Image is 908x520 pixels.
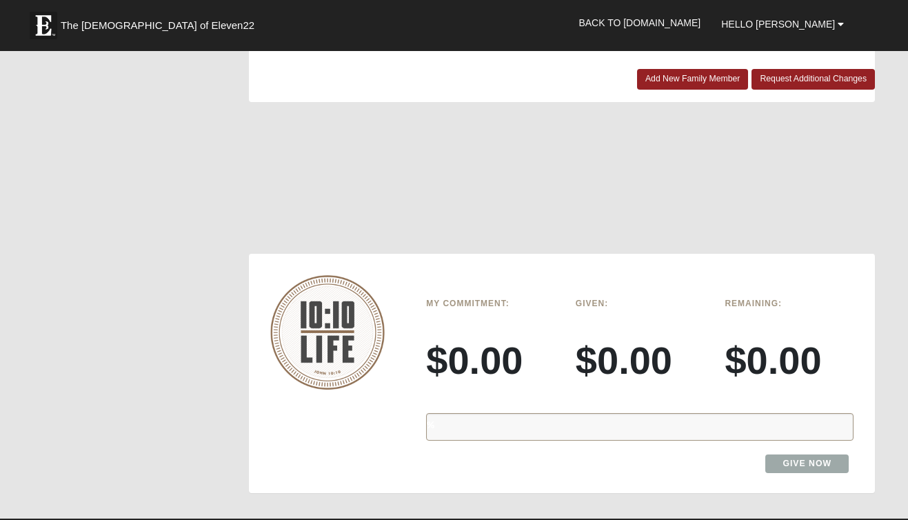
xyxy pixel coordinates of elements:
[721,19,835,30] span: Hello [PERSON_NAME]
[725,299,854,308] h6: Remaining:
[30,12,57,39] img: Eleven22 logo
[576,337,705,383] h3: $0.00
[711,7,854,41] a: Hello [PERSON_NAME]
[568,6,711,40] a: Back to [DOMAIN_NAME]
[426,337,555,383] h3: $0.00
[270,275,385,390] img: 10-10-Life-logo-round-no-scripture.png
[751,69,875,89] a: Request Additional Changes
[426,299,555,308] h6: My Commitment:
[23,5,299,39] a: The [DEMOGRAPHIC_DATA] of Eleven22
[61,19,254,32] span: The [DEMOGRAPHIC_DATA] of Eleven22
[637,69,749,89] a: Add New Family Member
[576,299,705,308] h6: Given:
[765,454,849,473] a: Give Now
[725,337,854,383] h3: $0.00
